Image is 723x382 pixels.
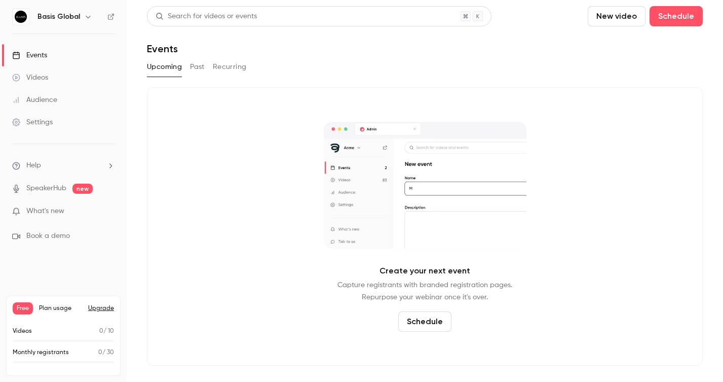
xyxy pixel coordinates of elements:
[99,327,114,336] p: / 10
[98,348,114,357] p: / 30
[13,9,29,25] img: Basis Global
[26,231,70,241] span: Book a demo
[98,350,102,356] span: 0
[156,11,257,22] div: Search for videos or events
[337,279,512,303] p: Capture registrants with branded registration pages. Repurpose your webinar once it's over.
[13,327,32,336] p: Videos
[12,117,53,127] div: Settings
[13,302,33,315] span: Free
[147,59,182,75] button: Upcoming
[213,59,247,75] button: Recurring
[12,95,57,105] div: Audience
[398,311,451,332] button: Schedule
[26,183,66,194] a: SpeakerHub
[39,304,82,312] span: Plan usage
[588,6,645,26] button: New video
[13,348,69,357] p: Monthly registrants
[190,59,205,75] button: Past
[88,304,114,312] button: Upgrade
[37,12,80,22] h6: Basis Global
[147,43,178,55] h1: Events
[650,6,703,26] button: Schedule
[12,160,115,171] li: help-dropdown-opener
[26,206,64,217] span: What's new
[26,160,41,171] span: Help
[379,265,470,277] p: Create your next event
[12,50,47,60] div: Events
[72,184,93,194] span: new
[99,328,103,334] span: 0
[12,73,48,83] div: Videos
